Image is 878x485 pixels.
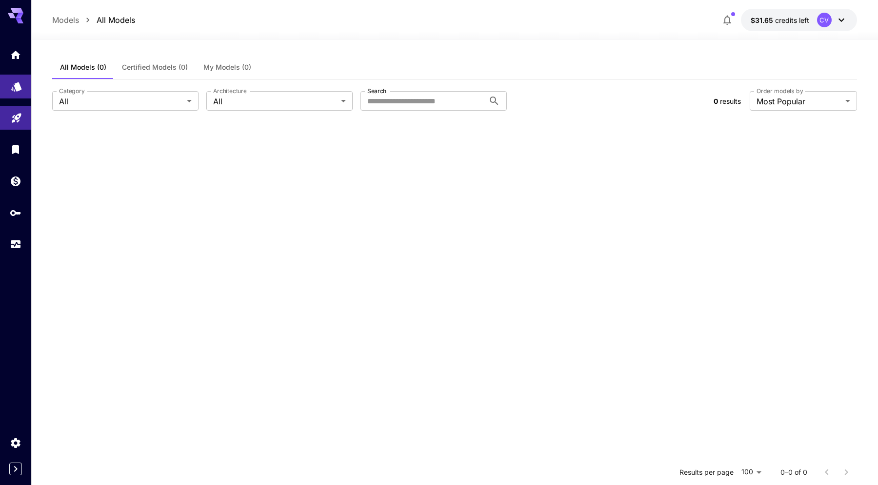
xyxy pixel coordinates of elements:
div: Home [10,49,21,61]
div: Library [10,143,21,155]
label: Order models by [757,87,803,95]
span: My Models (0) [203,63,251,72]
div: $31.64674 [751,15,809,25]
label: Search [367,87,386,95]
span: All [213,96,337,107]
span: Most Popular [757,96,841,107]
label: Architecture [213,87,246,95]
div: 100 [738,465,765,479]
label: Category [59,87,85,95]
div: Settings [10,437,21,449]
div: CV [817,13,832,27]
button: Expand sidebar [9,463,22,475]
div: Usage [10,238,21,251]
nav: breadcrumb [52,14,135,26]
div: Models [11,79,22,91]
div: Playground [11,111,22,123]
span: All Models (0) [60,63,106,72]
button: $31.64674CV [741,9,857,31]
span: results [720,97,741,105]
p: Results per page [679,467,734,477]
span: credits left [775,16,809,24]
a: Models [52,14,79,26]
span: All [59,96,183,107]
div: API Keys [10,207,21,219]
p: 0–0 of 0 [780,467,807,477]
a: All Models [97,14,135,26]
span: $31.65 [751,16,775,24]
span: 0 [714,97,718,105]
span: Certified Models (0) [122,63,188,72]
div: Wallet [10,175,21,187]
